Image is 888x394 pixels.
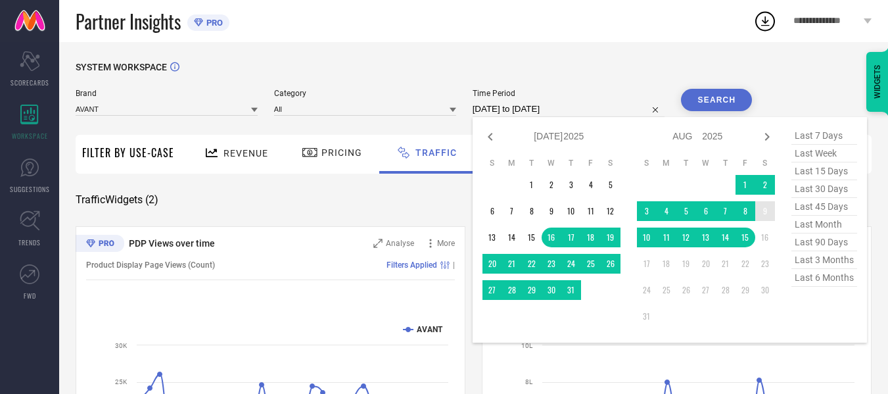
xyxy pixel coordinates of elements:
[561,201,581,221] td: Thu Jul 10 2025
[525,378,533,385] text: 8L
[791,216,857,234] span: last month
[10,184,50,194] span: SUGGESTIONS
[386,239,414,248] span: Analyse
[11,78,49,87] span: SCORECARDS
[696,158,716,168] th: Wednesday
[542,228,561,247] td: Wed Jul 16 2025
[791,269,857,287] span: last 6 months
[581,201,601,221] td: Fri Jul 11 2025
[76,8,181,35] span: Partner Insights
[542,254,561,274] td: Wed Jul 23 2025
[415,147,457,158] span: Traffic
[522,280,542,300] td: Tue Jul 29 2025
[321,147,362,158] span: Pricing
[561,254,581,274] td: Thu Jul 24 2025
[502,254,522,274] td: Mon Jul 21 2025
[521,342,533,349] text: 10L
[716,280,736,300] td: Thu Aug 28 2025
[637,280,657,300] td: Sun Aug 24 2025
[522,254,542,274] td: Tue Jul 22 2025
[601,175,620,195] td: Sat Jul 05 2025
[522,201,542,221] td: Tue Jul 08 2025
[203,18,223,28] span: PRO
[601,201,620,221] td: Sat Jul 12 2025
[676,201,696,221] td: Tue Aug 05 2025
[76,62,167,72] span: SYSTEM WORKSPACE
[601,158,620,168] th: Saturday
[676,254,696,274] td: Tue Aug 19 2025
[561,175,581,195] td: Thu Jul 03 2025
[417,325,443,334] text: AVANT
[18,237,41,247] span: TRENDS
[791,180,857,198] span: last 30 days
[696,254,716,274] td: Wed Aug 20 2025
[755,280,775,300] td: Sat Aug 30 2025
[473,101,665,117] input: Select time period
[755,228,775,247] td: Sat Aug 16 2025
[681,89,752,111] button: Search
[637,201,657,221] td: Sun Aug 03 2025
[716,254,736,274] td: Thu Aug 21 2025
[76,89,258,98] span: Brand
[581,158,601,168] th: Friday
[791,251,857,269] span: last 3 months
[522,228,542,247] td: Tue Jul 15 2025
[791,127,857,145] span: last 7 days
[601,254,620,274] td: Sat Jul 26 2025
[755,175,775,195] td: Sat Aug 02 2025
[274,89,456,98] span: Category
[76,235,124,255] div: Premium
[12,131,48,141] span: WORKSPACE
[676,158,696,168] th: Tuesday
[482,228,502,247] td: Sun Jul 13 2025
[657,201,676,221] td: Mon Aug 04 2025
[453,260,455,270] span: |
[437,239,455,248] span: More
[473,89,665,98] span: Time Period
[736,228,755,247] td: Fri Aug 15 2025
[736,175,755,195] td: Fri Aug 01 2025
[542,158,561,168] th: Wednesday
[115,378,128,385] text: 25K
[676,280,696,300] td: Tue Aug 26 2025
[755,158,775,168] th: Saturday
[542,280,561,300] td: Wed Jul 30 2025
[716,158,736,168] th: Thursday
[502,280,522,300] td: Mon Jul 28 2025
[542,201,561,221] td: Wed Jul 09 2025
[791,162,857,180] span: last 15 days
[86,260,215,270] span: Product Display Page Views (Count)
[482,158,502,168] th: Sunday
[736,158,755,168] th: Friday
[637,254,657,274] td: Sun Aug 17 2025
[637,228,657,247] td: Sun Aug 10 2025
[561,280,581,300] td: Thu Jul 31 2025
[736,280,755,300] td: Fri Aug 29 2025
[791,145,857,162] span: last week
[24,291,36,301] span: FWD
[601,228,620,247] td: Sat Jul 19 2025
[223,148,268,159] span: Revenue
[373,239,383,248] svg: Zoom
[129,238,215,249] span: PDP Views over time
[482,129,498,145] div: Previous month
[502,158,522,168] th: Monday
[581,254,601,274] td: Fri Jul 25 2025
[753,9,777,33] div: Open download list
[759,129,775,145] div: Next month
[716,201,736,221] td: Thu Aug 07 2025
[791,234,857,251] span: last 90 days
[502,201,522,221] td: Mon Jul 07 2025
[522,158,542,168] th: Tuesday
[755,254,775,274] td: Sat Aug 23 2025
[522,175,542,195] td: Tue Jul 01 2025
[82,145,174,160] span: Filter By Use-Case
[581,175,601,195] td: Fri Jul 04 2025
[736,201,755,221] td: Fri Aug 08 2025
[637,158,657,168] th: Sunday
[482,280,502,300] td: Sun Jul 27 2025
[502,228,522,247] td: Mon Jul 14 2025
[482,254,502,274] td: Sun Jul 20 2025
[482,201,502,221] td: Sun Jul 06 2025
[76,193,158,207] span: Traffic Widgets ( 2 )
